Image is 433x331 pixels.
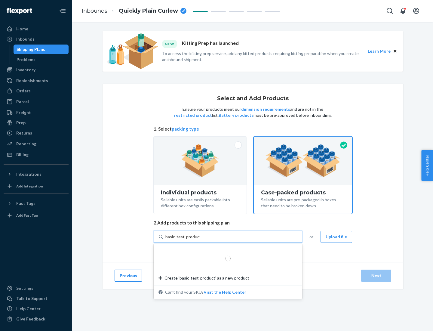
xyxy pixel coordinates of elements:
[4,169,69,179] button: Integrations
[161,190,239,196] div: Individual products
[16,78,48,84] div: Replenishments
[4,304,69,314] a: Help Center
[16,141,36,147] div: Reporting
[4,181,69,191] a: Add Integration
[154,220,352,226] span: 2. Add products to this shipping plan
[4,139,69,149] a: Reporting
[14,45,69,54] a: Shipping Plans
[366,273,386,279] div: Next
[410,5,422,17] button: Open account menu
[16,152,29,158] div: Billing
[82,8,107,14] a: Inbounds
[241,106,290,112] button: dimension requirements
[4,65,69,75] a: Inventory
[16,285,33,291] div: Settings
[77,2,191,20] ol: breadcrumbs
[204,289,246,295] button: Create ‘basic-test-product’ as a new productCan't find your SKU?
[16,184,43,189] div: Add Integration
[4,76,69,85] a: Replenishments
[16,306,41,312] div: Help Center
[16,67,35,73] div: Inventory
[115,270,142,282] button: Previous
[16,120,26,126] div: Prep
[16,36,35,42] div: Inbounds
[4,283,69,293] a: Settings
[219,112,253,118] button: Battery products
[154,126,352,132] span: 1. Select
[384,5,396,17] button: Open Search Box
[4,118,69,128] a: Prep
[421,150,433,181] button: Help Center
[4,294,69,303] a: Talk to Support
[16,316,45,322] div: Give Feedback
[4,199,69,208] button: Fast Tags
[321,231,352,243] button: Upload file
[4,24,69,34] a: Home
[261,190,345,196] div: Case-packed products
[164,275,249,281] span: Create ‘basic-test-product’ as a new product
[4,34,69,44] a: Inbounds
[174,106,332,118] p: Ensure your products meet our and are not in the list. must be pre-approved before inbounding.
[392,48,398,54] button: Close
[181,144,219,177] img: individual-pack.facf35554cb0f1810c75b2bd6df2d64e.png
[217,96,289,102] h1: Select and Add Products
[161,196,239,209] div: Sellable units are easily packable into different box configurations.
[4,128,69,138] a: Returns
[4,211,69,220] a: Add Fast Tag
[16,110,31,116] div: Freight
[16,130,32,136] div: Returns
[17,46,45,52] div: Shipping Plans
[174,112,212,118] button: restricted product
[16,171,41,177] div: Integrations
[165,234,200,240] input: Create ‘basic-test-product’ as a new productCan't find your SKU?Visit the Help Center
[162,51,362,63] p: To access the kitting prep service, add any kitted products requiring kitting preparation when yo...
[397,5,409,17] button: Open notifications
[172,126,199,132] button: packing type
[4,86,69,96] a: Orders
[4,108,69,117] a: Freight
[57,5,69,17] button: Close Navigation
[309,234,313,240] span: or
[4,150,69,159] a: Billing
[361,270,391,282] button: Next
[17,57,35,63] div: Problems
[16,200,35,206] div: Fast Tags
[16,99,29,105] div: Parcel
[16,295,48,302] div: Talk to Support
[16,88,31,94] div: Orders
[16,213,38,218] div: Add Fast Tag
[182,40,239,48] p: Kitting Prep has launched
[368,48,391,54] button: Learn More
[119,7,178,15] span: Quickly Plain Curlew
[4,314,69,324] button: Give Feedback
[162,40,177,48] div: NEW
[7,8,32,14] img: Flexport logo
[16,26,28,32] div: Home
[4,97,69,107] a: Parcel
[266,144,340,177] img: case-pack.59cecea509d18c883b923b81aeac6d0b.png
[261,196,345,209] div: Sellable units are pre-packaged in boxes that need to be broken down.
[165,289,246,295] span: Can't find your SKU?
[14,55,69,64] a: Problems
